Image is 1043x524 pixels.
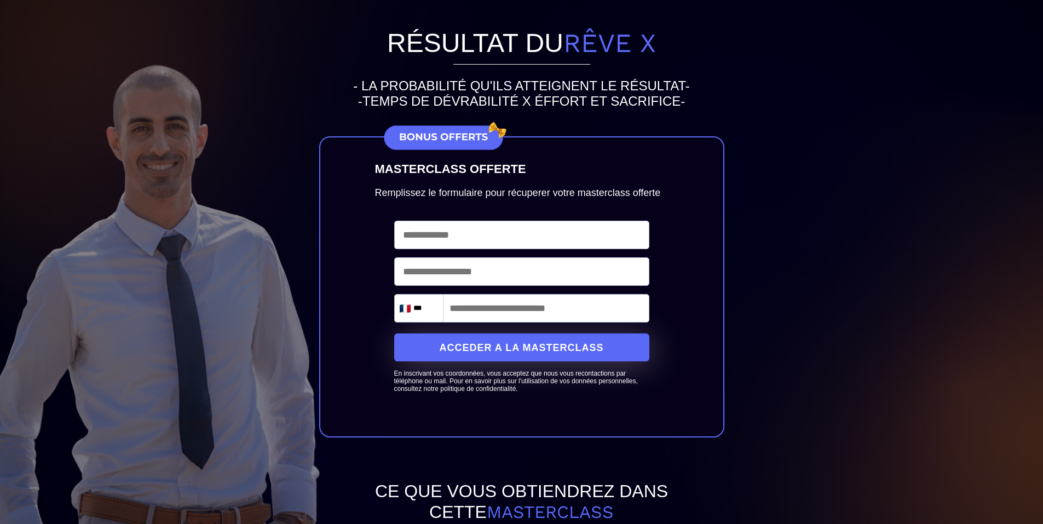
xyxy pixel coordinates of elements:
text: MASTERCLASS OFFERTE [375,159,669,179]
text: Remplissez le formulaire pour récuperer votre masterclass offerte [375,185,669,201]
text: En inscrivant vos coordonnées, vous acceptez que nous vous recontactions par téléphone ou mail. P... [394,367,649,393]
span: rêve X [563,27,656,59]
img: 63b5f0a7b40b8c575713f71412baadad_BONUS_OFFERTS.png [375,118,512,157]
button: ACCEDER A LA MASTERCLASS [394,333,649,361]
img: fr [400,304,411,313]
h1: Résultat du [180,22,864,64]
span: masterclass [487,502,614,522]
h2: - LA PROBABILITÉ QU'ILS ATTEIGNENT LE RÉSULTAT- -TEMPS DE DÉVRABILITÉ X ÉFFORT ET SACRIFICE- [180,73,864,114]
